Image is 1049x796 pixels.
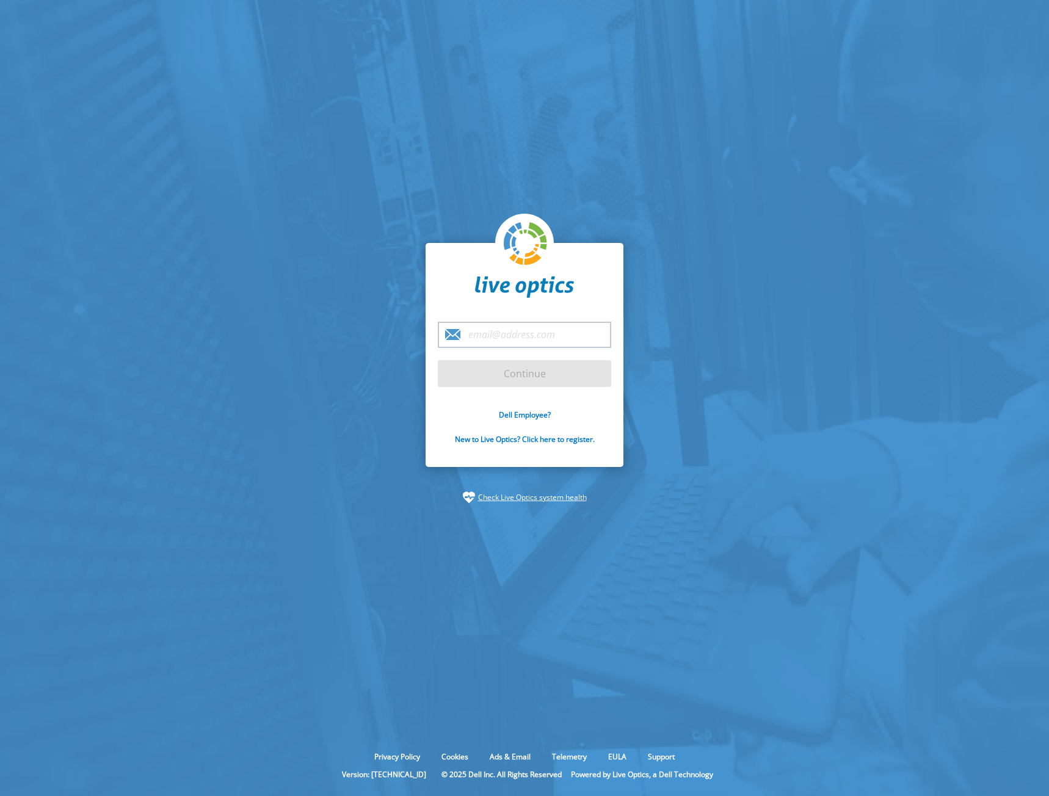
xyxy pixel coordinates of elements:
img: status-check-icon.svg [463,491,475,504]
a: Ads & Email [481,751,540,762]
a: Telemetry [543,751,596,762]
li: Version: [TECHNICAL_ID] [336,769,432,780]
li: Powered by Live Optics, a Dell Technology [571,769,713,780]
a: New to Live Optics? Click here to register. [455,434,595,444]
img: liveoptics-word.svg [475,276,574,298]
a: Support [639,751,684,762]
a: Cookies [432,751,477,762]
a: Privacy Policy [365,751,429,762]
input: email@address.com [438,322,611,348]
a: EULA [599,751,636,762]
img: liveoptics-logo.svg [504,222,548,266]
a: Dell Employee? [499,410,551,420]
a: Check Live Optics system health [478,491,587,504]
li: © 2025 Dell Inc. All Rights Reserved [435,769,568,780]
